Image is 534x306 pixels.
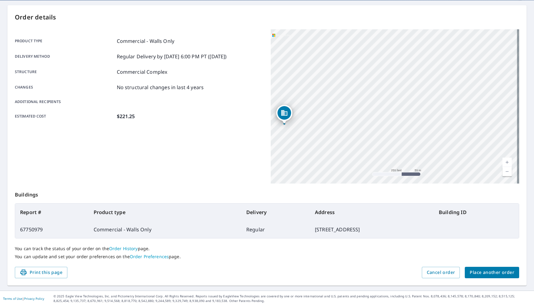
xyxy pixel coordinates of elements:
[15,184,519,203] p: Buildings
[15,37,114,45] p: Product type
[15,84,114,91] p: Changes
[434,204,519,221] th: Building ID
[130,254,169,259] a: Order Preferences
[15,99,114,105] p: Additional recipients
[117,68,167,76] p: Commercial Complex
[53,294,531,303] p: © 2025 Eagle View Technologies, Inc. and Pictometry International Corp. All Rights Reserved. Repo...
[24,296,44,301] a: Privacy Policy
[465,267,519,278] button: Place another order
[15,204,89,221] th: Report #
[15,254,519,259] p: You can update and set your order preferences on the page.
[502,167,512,176] a: Current Level 17, Zoom Out
[15,267,67,278] button: Print this page
[427,269,455,276] span: Cancel order
[3,297,44,300] p: |
[117,53,227,60] p: Regular Delivery by [DATE] 6:00 PM PT ([DATE])
[422,267,460,278] button: Cancel order
[310,204,434,221] th: Address
[15,68,114,76] p: Structure
[502,158,512,167] a: Current Level 17, Zoom In
[470,269,514,276] span: Place another order
[89,204,241,221] th: Product type
[117,84,204,91] p: No structural changes in last 4 years
[20,269,62,276] span: Print this page
[15,221,89,238] td: 67750979
[89,221,241,238] td: Commercial - Walls Only
[109,246,138,251] a: Order History
[15,53,114,60] p: Delivery method
[15,246,519,251] p: You can track the status of your order on the page.
[117,37,174,45] p: Commercial - Walls Only
[241,221,310,238] td: Regular
[15,113,114,120] p: Estimated cost
[3,296,22,301] a: Terms of Use
[241,204,310,221] th: Delivery
[15,13,519,22] p: Order details
[310,221,434,238] td: [STREET_ADDRESS]
[117,113,135,120] p: $221.25
[276,105,292,124] div: Dropped pin, building 1, Commercial property, 300 Marina Dr Superior, WI 54880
